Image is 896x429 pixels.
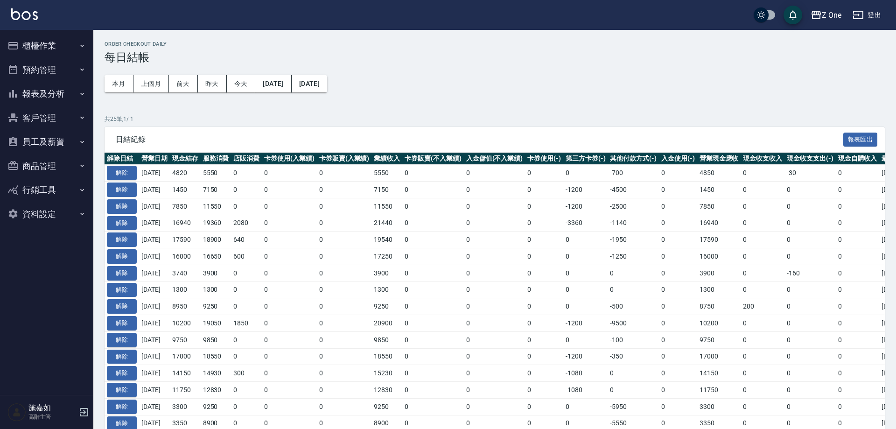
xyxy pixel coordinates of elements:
button: 解除 [107,166,137,180]
td: 0 [317,265,372,281]
td: 16940 [170,215,201,232]
td: 0 [741,165,784,182]
a: 報表匯出 [843,134,878,143]
td: 0 [741,365,784,382]
h2: Order checkout daily [105,41,885,47]
td: 9850 [201,331,231,348]
button: 解除 [107,183,137,197]
td: 0 [741,215,784,232]
td: 0 [317,382,372,399]
td: -4500 [608,182,659,198]
td: 7150 [371,182,402,198]
td: 0 [262,215,317,232]
td: 9250 [371,298,402,315]
td: 0 [402,365,464,382]
button: 行銷工具 [4,178,90,202]
td: 4820 [170,165,201,182]
td: 18900 [201,232,231,248]
th: 其他付款方式(-) [608,153,659,165]
img: Person [7,403,26,422]
td: 11550 [201,198,231,215]
button: [DATE] [292,75,327,92]
td: 0 [563,298,608,315]
th: 卡券使用(入業績) [262,153,317,165]
button: 報表及分析 [4,82,90,106]
td: [DATE] [139,281,170,298]
td: 0 [659,331,697,348]
td: -2500 [608,198,659,215]
td: 0 [317,198,372,215]
td: -350 [608,348,659,365]
button: Z One [807,6,845,25]
td: 9850 [371,331,402,348]
td: 0 [608,265,659,281]
th: 現金自購收入 [836,153,880,165]
td: 20900 [371,315,402,332]
td: 1300 [201,281,231,298]
button: 昨天 [198,75,227,92]
td: 0 [659,165,697,182]
td: 0 [464,331,525,348]
td: 0 [231,165,262,182]
button: 預約管理 [4,58,90,82]
td: 0 [525,232,563,248]
th: 服務消費 [201,153,231,165]
div: Z One [822,9,841,21]
td: 5550 [371,165,402,182]
td: 0 [262,331,317,348]
button: 上個月 [133,75,169,92]
button: 今天 [227,75,256,92]
td: 0 [836,198,880,215]
td: 0 [464,248,525,265]
td: 17000 [170,348,201,365]
td: 0 [525,382,563,399]
td: 0 [231,198,262,215]
button: 報表匯出 [843,133,878,147]
td: 2080 [231,215,262,232]
td: 0 [464,215,525,232]
button: 解除 [107,350,137,364]
td: 14150 [170,365,201,382]
td: 0 [741,331,784,348]
td: -1080 [563,365,608,382]
td: 17250 [371,248,402,265]
td: 0 [784,348,836,365]
button: 客戶管理 [4,106,90,130]
td: 0 [659,315,697,332]
button: 解除 [107,333,137,347]
td: 0 [836,248,880,265]
td: 0 [464,198,525,215]
td: 0 [741,265,784,281]
td: 0 [464,382,525,399]
td: 0 [317,365,372,382]
td: -3360 [563,215,608,232]
td: 0 [317,348,372,365]
td: -1250 [608,248,659,265]
td: 3900 [371,265,402,281]
td: 0 [231,265,262,281]
td: 0 [608,281,659,298]
td: 0 [784,215,836,232]
td: 16000 [170,248,201,265]
td: 0 [563,281,608,298]
td: 11550 [371,198,402,215]
button: 解除 [107,316,137,331]
td: 0 [464,265,525,281]
td: 0 [525,215,563,232]
td: 0 [525,298,563,315]
td: 0 [741,232,784,248]
td: [DATE] [139,331,170,348]
td: 1450 [170,182,201,198]
td: 0 [784,382,836,399]
td: 0 [836,365,880,382]
h3: 每日結帳 [105,51,885,64]
td: 16000 [697,248,741,265]
td: 0 [659,365,697,382]
td: 0 [317,315,372,332]
td: 0 [231,182,262,198]
td: 0 [317,248,372,265]
td: 15230 [371,365,402,382]
button: 前天 [169,75,198,92]
td: 4850 [697,165,741,182]
td: 0 [836,165,880,182]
